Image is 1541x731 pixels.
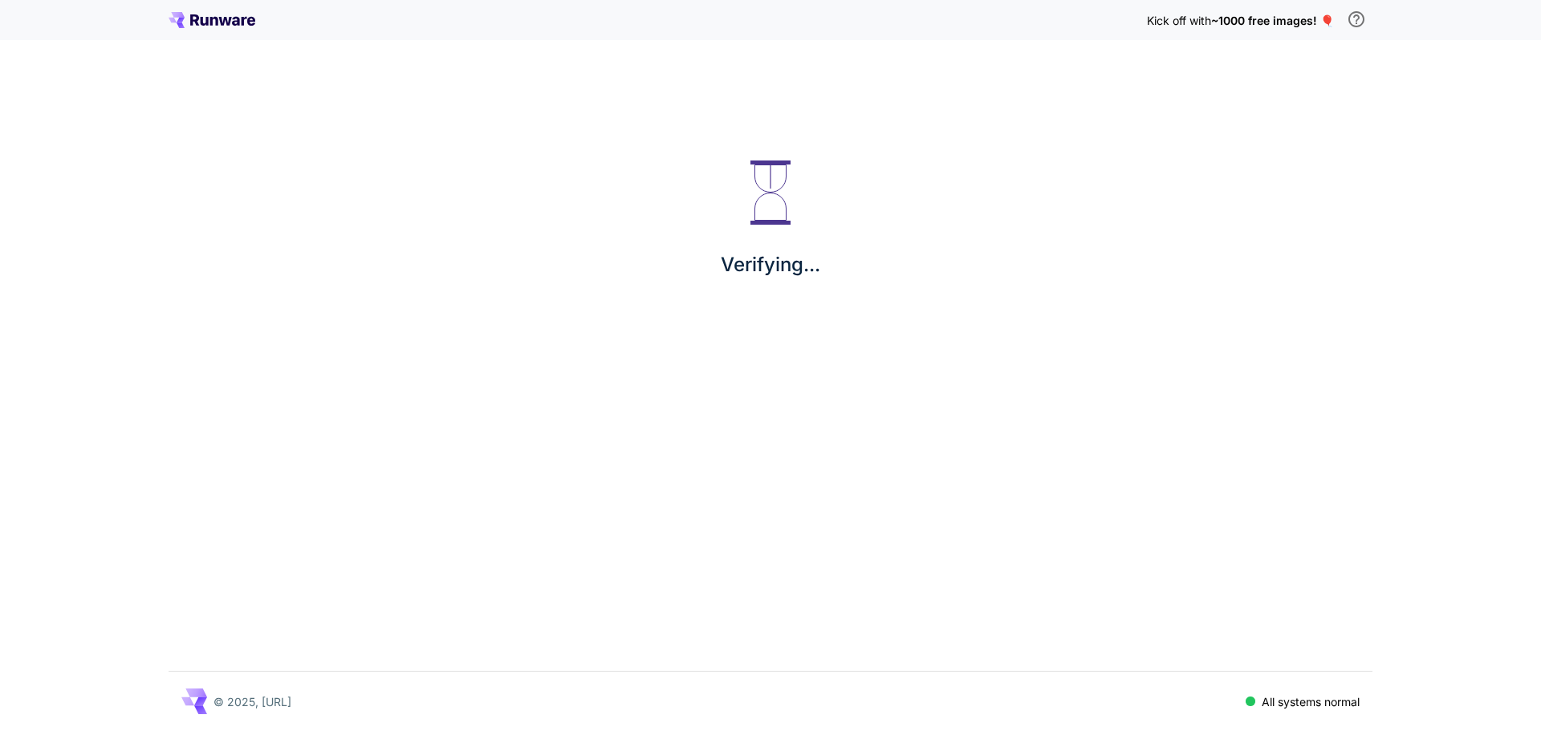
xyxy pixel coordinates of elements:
[1147,14,1211,27] span: Kick off with
[213,693,291,710] p: © 2025, [URL]
[1211,14,1334,27] span: ~1000 free images! 🎈
[1340,3,1372,35] button: In order to qualify for free credit, you need to sign up with a business email address and click ...
[1262,693,1360,710] p: All systems normal
[721,250,820,279] p: Verifying...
